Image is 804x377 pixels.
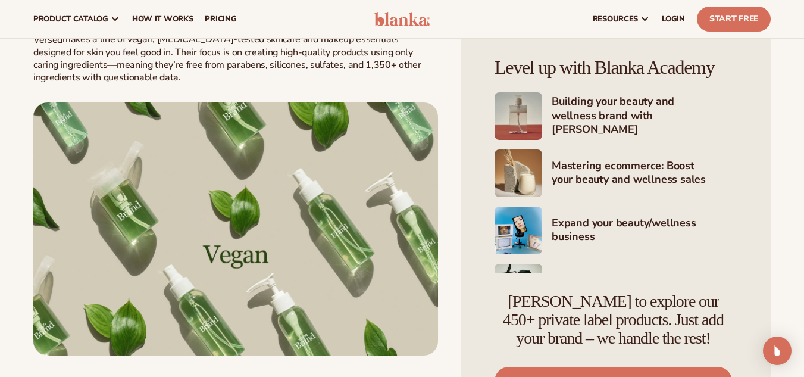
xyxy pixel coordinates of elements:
[495,57,738,78] h4: Level up with Blanka Academy
[33,102,438,356] img: green based vegan private label beauty products
[552,95,738,138] h4: Building your beauty and wellness brand with [PERSON_NAME]
[33,33,62,46] a: Versed
[495,264,738,311] a: Shopify Image 8 Marketing your beauty and wellness brand 101
[593,14,638,24] span: resources
[763,337,792,365] div: Open Intercom Messenger
[495,207,542,254] img: Shopify Image 7
[495,292,732,347] h4: [PERSON_NAME] to explore our 450+ private label products. Just add your brand – we handle the rest!
[495,149,738,197] a: Shopify Image 6 Mastering ecommerce: Boost your beauty and wellness sales
[495,149,542,197] img: Shopify Image 6
[205,14,236,24] span: pricing
[33,14,108,24] span: product catalog
[33,102,438,356] a: Sign up - Blanka Brand
[552,216,738,245] h4: Expand your beauty/wellness business
[697,7,771,32] a: Start Free
[552,159,738,188] h4: Mastering ecommerce: Boost your beauty and wellness sales
[495,92,738,140] a: Shopify Image 5 Building your beauty and wellness brand with [PERSON_NAME]
[33,33,421,83] span: makes a line of vegan, [MEDICAL_DATA]-tested skincare and makeup essentials designed for skin you...
[495,264,542,311] img: Shopify Image 8
[495,207,738,254] a: Shopify Image 7 Expand your beauty/wellness business
[495,92,542,140] img: Shopify Image 5
[662,14,685,24] span: LOGIN
[374,12,430,26] img: logo
[132,14,193,24] span: How It Works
